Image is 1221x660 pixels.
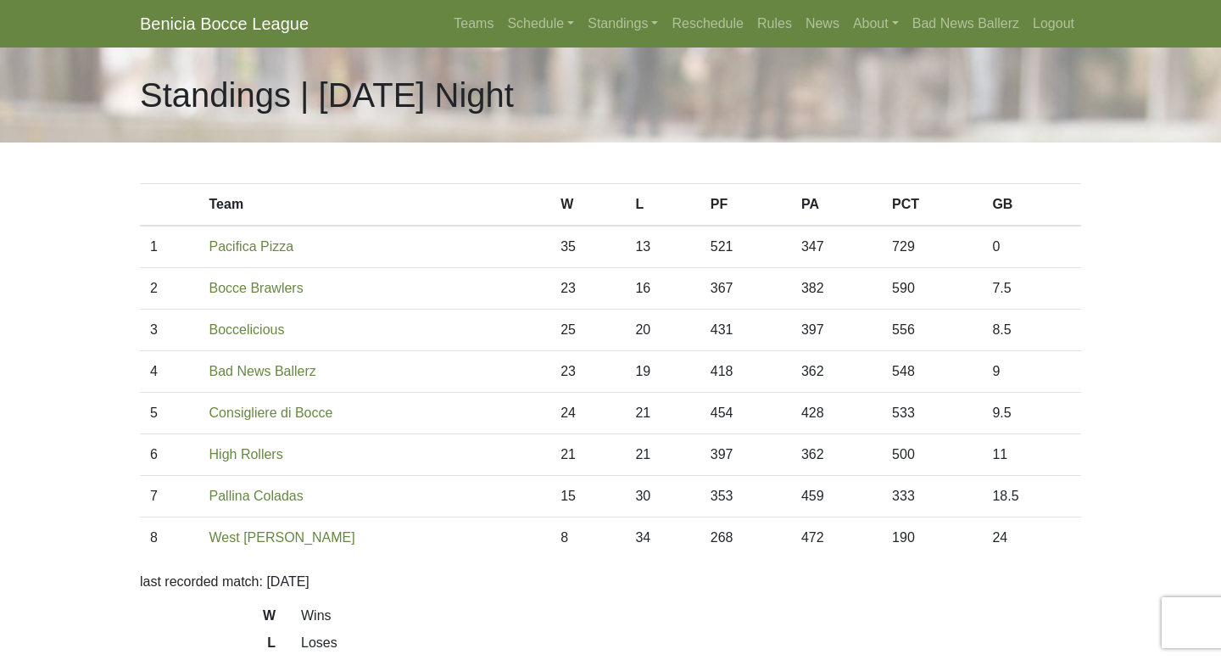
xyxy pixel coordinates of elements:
[665,7,750,41] a: Reschedule
[700,351,791,393] td: 418
[127,633,288,660] dt: L
[199,184,551,227] th: Team
[700,476,791,517] td: 353
[791,226,882,268] td: 347
[550,351,625,393] td: 23
[750,7,799,41] a: Rules
[882,351,982,393] td: 548
[625,517,700,559] td: 34
[700,310,791,351] td: 431
[209,281,304,295] a: Bocce Brawlers
[799,7,846,41] a: News
[791,184,882,227] th: PA
[791,434,882,476] td: 362
[882,434,982,476] td: 500
[209,447,283,461] a: High Rollers
[140,310,199,351] td: 3
[791,393,882,434] td: 428
[550,268,625,310] td: 23
[140,351,199,393] td: 4
[982,226,1081,268] td: 0
[982,310,1081,351] td: 8.5
[550,184,625,227] th: W
[140,75,514,115] h1: Standings | [DATE] Night
[700,226,791,268] td: 521
[140,226,199,268] td: 1
[209,406,333,420] a: Consigliere di Bocce
[625,476,700,517] td: 30
[982,184,1081,227] th: GB
[982,476,1081,517] td: 18.5
[127,606,288,633] dt: W
[209,364,316,378] a: Bad News Ballerz
[550,517,625,559] td: 8
[209,322,285,337] a: Boccelicious
[882,393,982,434] td: 533
[625,393,700,434] td: 21
[791,517,882,559] td: 472
[1026,7,1081,41] a: Logout
[791,268,882,310] td: 382
[625,434,700,476] td: 21
[140,268,199,310] td: 2
[288,633,1094,653] dd: Loses
[982,268,1081,310] td: 7.5
[550,434,625,476] td: 21
[581,7,665,41] a: Standings
[140,476,199,517] td: 7
[140,7,309,41] a: Benicia Bocce League
[791,351,882,393] td: 362
[846,7,906,41] a: About
[982,517,1081,559] td: 24
[791,310,882,351] td: 397
[982,393,1081,434] td: 9.5
[906,7,1026,41] a: Bad News Ballerz
[625,351,700,393] td: 19
[700,393,791,434] td: 454
[140,572,1081,592] p: last recorded match: [DATE]
[550,310,625,351] td: 25
[625,310,700,351] td: 20
[209,489,304,503] a: Pallina Coladas
[550,476,625,517] td: 15
[447,7,500,41] a: Teams
[700,517,791,559] td: 268
[700,434,791,476] td: 397
[550,393,625,434] td: 24
[140,517,199,559] td: 8
[882,268,982,310] td: 590
[882,310,982,351] td: 556
[550,226,625,268] td: 35
[625,226,700,268] td: 13
[882,226,982,268] td: 729
[625,184,700,227] th: L
[982,434,1081,476] td: 11
[500,7,581,41] a: Schedule
[288,606,1094,626] dd: Wins
[625,268,700,310] td: 16
[882,184,982,227] th: PCT
[209,530,355,545] a: West [PERSON_NAME]
[791,476,882,517] td: 459
[700,184,791,227] th: PF
[882,517,982,559] td: 190
[882,476,982,517] td: 333
[700,268,791,310] td: 367
[140,434,199,476] td: 6
[140,393,199,434] td: 5
[982,351,1081,393] td: 9
[209,239,294,254] a: Pacifica Pizza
